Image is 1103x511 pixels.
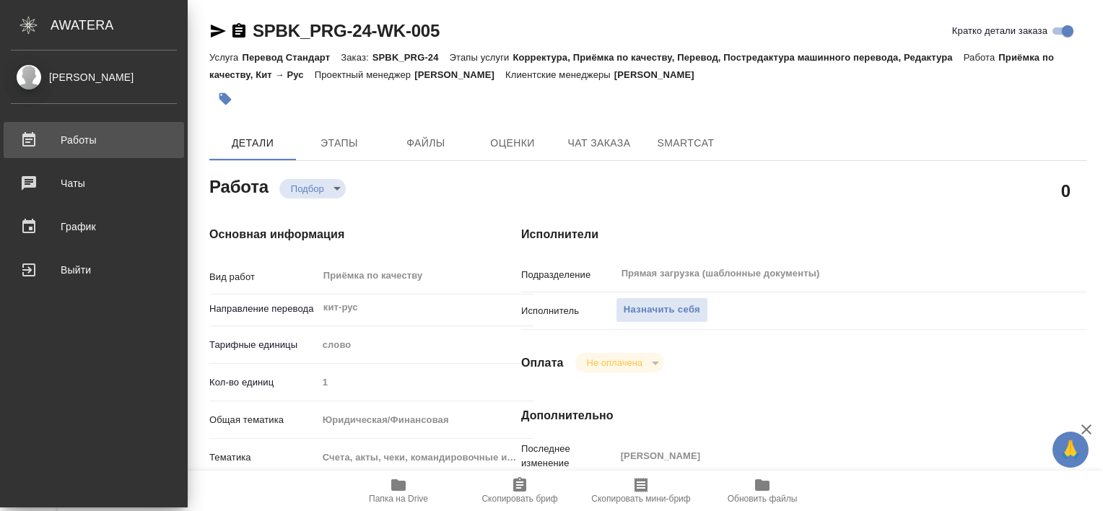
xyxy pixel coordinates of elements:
p: Кол-во единиц [209,375,318,390]
p: Этапы услуги [450,52,513,63]
span: Скопировать мини-бриф [591,494,690,504]
span: Детали [218,134,287,152]
span: Файлы [391,134,461,152]
span: 🙏 [1058,434,1083,465]
h4: Исполнители [521,226,1087,243]
span: Назначить себя [624,302,700,318]
p: Клиентские менеджеры [505,69,614,80]
p: Работа [964,52,999,63]
div: Подбор [279,179,346,198]
button: Скопировать ссылку [230,22,248,40]
p: Перевод Стандарт [242,52,341,63]
button: Не оплачена [583,357,647,369]
span: Оценки [478,134,547,152]
span: Этапы [305,134,374,152]
p: Общая тематика [209,413,318,427]
span: Обновить файлы [728,494,798,504]
span: SmartCat [651,134,720,152]
a: SPBK_PRG-24-WK-005 [253,21,440,40]
div: AWATERA [51,11,188,40]
p: SPBK_PRG-24 [372,52,450,63]
a: Выйти [4,252,184,288]
p: Проектный менеджер [315,69,414,80]
span: Кратко детали заказа [952,24,1047,38]
div: [PERSON_NAME] [11,69,177,85]
button: Скопировать бриф [459,471,580,511]
button: Скопировать мини-бриф [580,471,702,511]
p: Корректура, Приёмка по качеству, Перевод, Постредактура машинного перевода, Редактура [513,52,963,63]
div: Юридическая/Финансовая [318,408,534,432]
p: Подразделение [521,268,616,282]
p: [PERSON_NAME] [614,69,705,80]
h4: Дополнительно [521,407,1087,424]
button: Добавить тэг [209,83,241,115]
div: Подбор [575,353,664,372]
p: Тарифные единицы [209,338,318,352]
a: Чаты [4,165,184,201]
span: Папка на Drive [369,494,428,504]
p: Последнее изменение [521,442,616,471]
p: Направление перевода [209,302,318,316]
h4: Оплата [521,354,564,372]
div: Счета, акты, чеки, командировочные и таможенные документы [318,445,534,470]
a: График [4,209,184,245]
h2: 0 [1061,178,1071,203]
p: Вид работ [209,270,318,284]
button: Обновить файлы [702,471,823,511]
h4: Основная информация [209,226,463,243]
input: Пустое поле [616,445,1040,466]
button: Скопировать ссылку для ЯМессенджера [209,22,227,40]
button: 🙏 [1052,432,1089,468]
button: Папка на Drive [338,471,459,511]
button: Назначить себя [616,297,708,323]
h2: Работа [209,172,269,198]
p: Услуга [209,52,242,63]
p: Тематика [209,450,318,465]
input: Пустое поле [318,372,534,393]
div: слово [318,333,534,357]
p: [PERSON_NAME] [414,69,505,80]
div: Работы [11,129,177,151]
div: Выйти [11,259,177,281]
span: Чат заказа [564,134,634,152]
div: График [11,216,177,237]
a: Работы [4,122,184,158]
p: Заказ: [341,52,372,63]
button: Подбор [287,183,328,195]
div: Чаты [11,172,177,194]
p: Исполнитель [521,304,616,318]
span: Скопировать бриф [481,494,557,504]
